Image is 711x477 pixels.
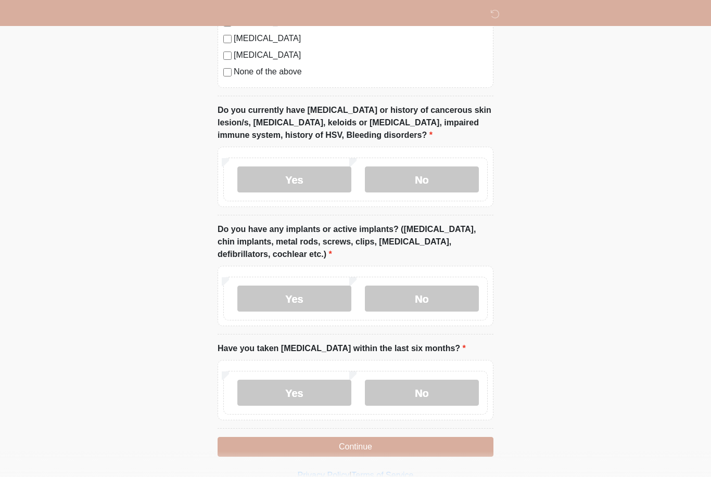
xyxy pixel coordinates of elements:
label: No [365,380,479,406]
label: Yes [237,166,351,192]
button: Continue [218,437,493,457]
label: Yes [237,380,351,406]
label: None of the above [234,66,488,78]
label: [MEDICAL_DATA] [234,49,488,61]
label: [MEDICAL_DATA] [234,32,488,45]
label: No [365,286,479,312]
input: [MEDICAL_DATA] [223,51,232,60]
label: No [365,166,479,192]
label: Do you currently have [MEDICAL_DATA] or history of cancerous skin lesion/s, [MEDICAL_DATA], keloi... [218,104,493,141]
img: DM Studio Logo [207,8,221,21]
input: [MEDICAL_DATA] [223,35,232,43]
input: None of the above [223,68,232,76]
label: Have you taken [MEDICAL_DATA] within the last six months? [218,342,466,355]
label: Do you have any implants or active implants? ([MEDICAL_DATA], chin implants, metal rods, screws, ... [218,223,493,261]
label: Yes [237,286,351,312]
